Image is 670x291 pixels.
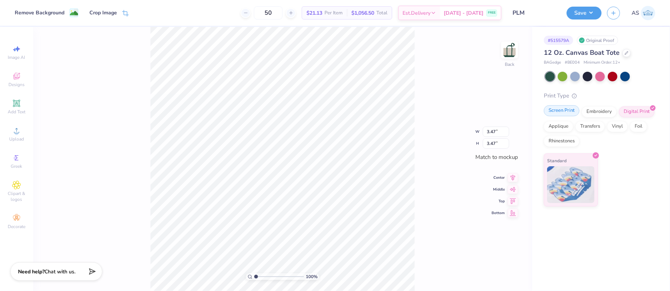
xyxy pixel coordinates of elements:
[8,54,25,60] span: Image AI
[351,9,374,17] span: $1,056.50
[544,105,579,116] div: Screen Print
[492,199,505,204] span: Top
[575,121,605,132] div: Transfers
[4,191,29,202] span: Clipart & logos
[502,43,517,57] img: Back
[584,60,620,66] span: Minimum Order: 12 +
[544,121,573,132] div: Applique
[577,36,618,45] div: Original Proof
[547,157,567,164] span: Standard
[544,136,579,147] div: Rhinestones
[8,109,25,115] span: Add Text
[306,273,318,280] span: 100 %
[641,6,655,20] img: Akshay Singh
[488,10,496,15] span: FREE
[565,60,580,66] span: # BE004
[492,210,505,216] span: Bottom
[492,187,505,192] span: Middle
[507,6,561,20] input: Untitled Design
[632,9,639,17] span: AS
[18,268,45,275] strong: Need help?
[376,9,387,17] span: Total
[492,175,505,180] span: Center
[403,9,430,17] span: Est. Delivery
[9,136,24,142] span: Upload
[15,9,64,17] div: Remove Background
[630,121,647,132] div: Foil
[547,166,595,203] img: Standard
[567,7,602,19] button: Save
[45,268,75,275] span: Chat with us.
[544,92,655,100] div: Print Type
[544,36,573,45] div: # 515579A
[8,82,25,88] span: Designs
[632,6,655,20] a: AS
[89,9,117,17] div: Crop Image
[11,163,22,169] span: Greek
[444,9,483,17] span: [DATE] - [DATE]
[619,106,655,117] div: Digital Print
[254,6,283,19] input: – –
[505,61,514,68] div: Back
[607,121,628,132] div: Vinyl
[325,9,343,17] span: Per Item
[8,224,25,230] span: Decorate
[306,9,322,17] span: $21.13
[544,60,561,66] span: BAGedge
[582,106,617,117] div: Embroidery
[544,48,620,57] span: 12 Oz. Canvas Boat Tote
